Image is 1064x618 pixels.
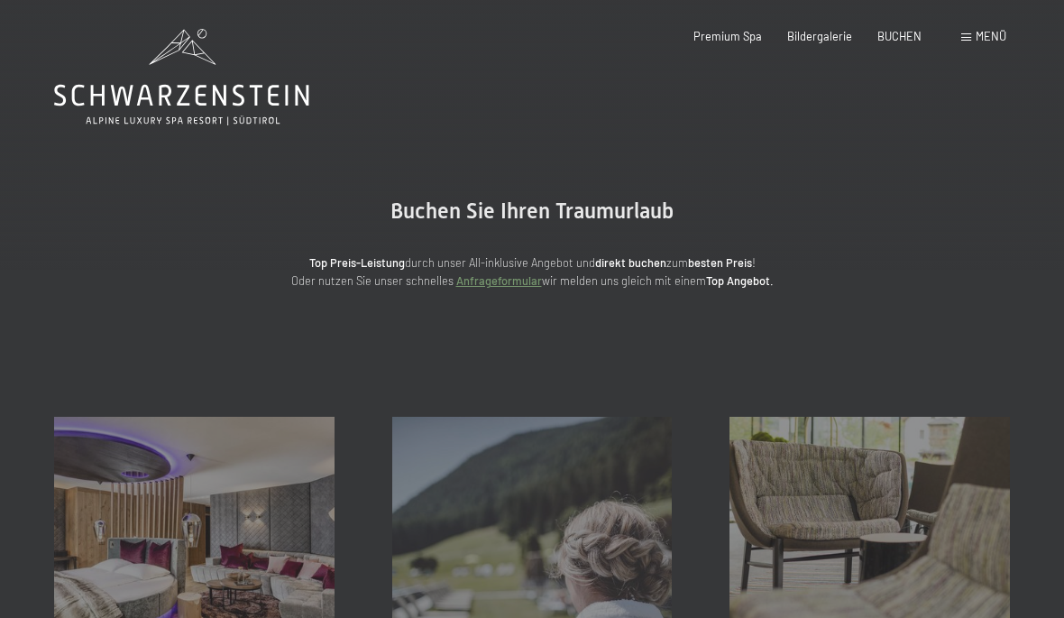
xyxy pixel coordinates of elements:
strong: direkt buchen [595,255,666,270]
p: durch unser All-inklusive Angebot und zum ! Oder nutzen Sie unser schnelles wir melden uns gleich... [171,254,893,291]
strong: besten Preis [688,255,752,270]
strong: Top Preis-Leistung [309,255,405,270]
span: Menü [976,29,1006,43]
a: Bildergalerie [787,29,852,43]
a: BUCHEN [877,29,922,43]
span: Buchen Sie Ihren Traumurlaub [390,198,674,224]
strong: Top Angebot. [706,273,774,288]
a: Premium Spa [693,29,762,43]
a: Anfrageformular [456,273,542,288]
